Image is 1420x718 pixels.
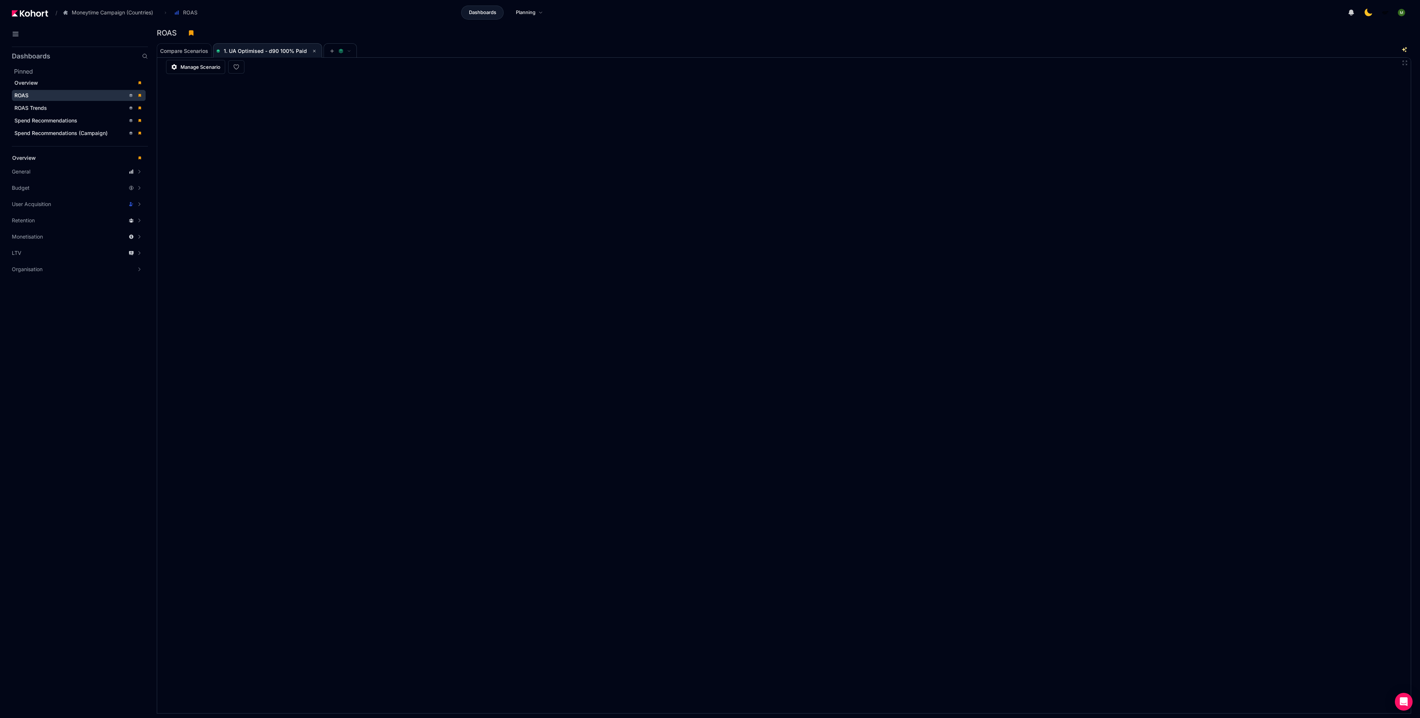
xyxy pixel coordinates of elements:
[14,80,38,86] span: Overview
[12,10,48,17] img: Kohort logo
[12,184,30,192] span: Budget
[12,102,146,114] a: ROAS Trends
[12,200,51,208] span: User Acquisition
[50,9,57,17] span: /
[180,63,220,71] span: Manage Scenario
[14,92,28,98] span: ROAS
[12,217,35,224] span: Retention
[10,152,146,164] a: Overview
[461,6,504,20] a: Dashboards
[14,67,148,76] h2: Pinned
[59,6,161,19] button: Moneytime Campaign (Countries)
[14,130,108,136] span: Spend Recommendations (Campaign)
[12,249,21,257] span: LTV
[12,128,146,139] a: Spend Recommendations (Campaign)
[12,77,146,88] a: Overview
[12,53,50,60] h2: Dashboards
[1402,60,1408,66] button: Fullscreen
[1395,693,1413,711] div: Open Intercom Messenger
[14,117,77,124] span: Spend Recommendations
[166,60,225,74] a: Manage Scenario
[12,155,36,161] span: Overview
[14,105,47,111] span: ROAS Trends
[12,115,146,126] a: Spend Recommendations
[72,9,153,16] span: Moneytime Campaign (Countries)
[12,90,146,101] a: ROAS
[469,9,496,16] span: Dashboards
[12,233,43,240] span: Monetisation
[163,10,168,16] span: ›
[12,168,30,175] span: General
[157,29,181,37] h3: ROAS
[160,48,208,54] span: Compare Scenarios
[516,9,535,16] span: Planning
[508,6,551,20] a: Planning
[1382,9,1389,16] img: logo_MoneyTimeLogo_1_20250619094856634230.png
[183,9,197,16] span: ROAS
[170,6,205,19] button: ROAS
[12,266,43,273] span: Organisation
[224,48,307,54] span: 1. UA Optimised - d90 100% Paid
